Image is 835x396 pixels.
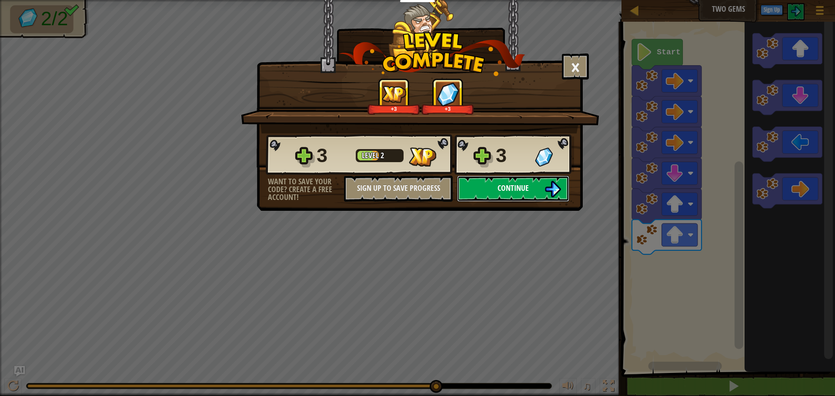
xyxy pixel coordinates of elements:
[381,150,384,161] span: 2
[362,150,381,161] span: Level
[457,176,569,202] button: Continue
[535,147,553,166] img: Gems Gained
[496,142,530,170] div: 3
[562,53,589,80] button: ×
[369,106,418,112] div: +3
[339,32,525,76] img: level_complete.png
[317,142,351,170] div: 3
[344,176,453,202] button: Sign Up to Save Progress
[437,82,459,106] img: Gems Gained
[544,181,561,197] img: Continue
[268,178,344,201] div: Want to save your code? Create a free account!
[409,147,436,166] img: XP Gained
[423,106,472,112] div: +3
[498,183,529,193] span: Continue
[382,86,406,103] img: XP Gained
